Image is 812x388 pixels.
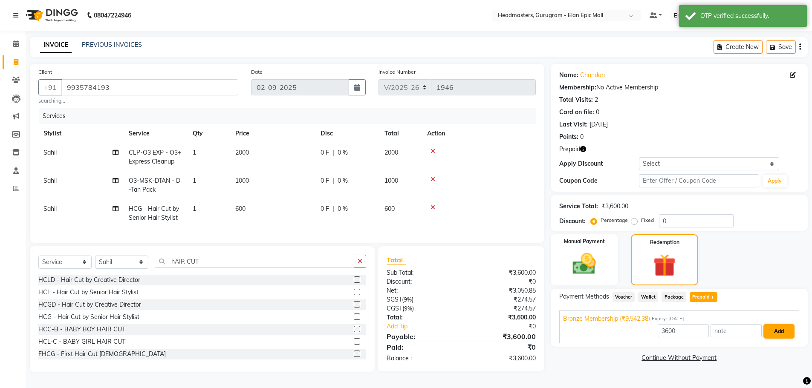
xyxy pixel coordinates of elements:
[387,256,406,264] span: Total
[38,276,140,285] div: HCLD - Hair Cut by Creative Director
[461,295,542,304] div: ₹274.57
[321,148,329,157] span: 0 F
[332,176,334,185] span: |
[380,286,461,295] div: Net:
[766,40,796,54] button: Save
[380,354,461,363] div: Balance :
[22,3,80,27] img: logo
[129,177,180,193] span: O3-MSK-DTAN - D-Tan Pack
[461,342,542,352] div: ₹0
[559,132,578,141] div: Points:
[711,324,762,337] input: note
[384,205,395,213] span: 600
[461,277,542,286] div: ₹0
[94,3,131,27] b: 08047224946
[380,304,461,313] div: ( )
[559,120,588,129] div: Last Visit:
[714,40,763,54] button: Create New
[38,68,52,76] label: Client
[559,108,594,117] div: Card on file:
[380,313,461,322] div: Total:
[332,204,334,213] span: |
[638,292,658,302] span: Wallet
[763,175,787,187] button: Apply
[38,313,139,322] div: HCG - Hair Cut by Senior Hair Stylist
[38,300,141,309] div: HCGD - Hair Cut by Creative Director
[321,204,329,213] span: 0 F
[461,313,542,322] div: ₹3,600.00
[650,239,679,246] label: Redemption
[38,350,166,359] div: FHCG - First Hair Cut [DEMOGRAPHIC_DATA]
[559,159,639,168] div: Apply Discount
[315,124,379,143] th: Disc
[589,120,608,129] div: [DATE]
[332,148,334,157] span: |
[552,354,806,362] a: Continue Without Payment
[43,149,57,156] span: Sahil
[82,41,142,49] a: PREVIOUS INVOICES
[43,177,57,184] span: Sahil
[565,250,603,277] img: _cash.svg
[559,83,799,92] div: No Active Membership
[379,124,422,143] th: Total
[384,149,398,156] span: 2000
[559,145,580,154] span: Prepaid
[235,149,249,156] span: 2000
[61,79,238,95] input: Search by Name/Mobile/Email/Code
[380,342,461,352] div: Paid:
[387,305,402,312] span: CGST
[38,288,139,297] div: HCL - Hair Cut by Senior Hair Stylist
[613,292,635,302] span: Voucher
[40,37,72,53] a: INVOICE
[596,108,599,117] div: 0
[384,177,398,184] span: 1000
[321,176,329,185] span: 0 F
[646,251,683,279] img: _gift.svg
[461,286,542,295] div: ₹3,050.85
[559,292,609,301] span: Payment Methods
[563,314,650,323] span: Bronze Membership (₹9,542.38)
[129,149,181,165] span: CLP-O3 EXP - O3+ Express Cleanup
[461,354,542,363] div: ₹3,600.00
[559,176,639,185] div: Coupon Code
[658,324,709,337] input: Amount
[595,95,598,104] div: 2
[580,71,605,80] a: Chandan
[404,296,412,303] span: 9%
[251,68,263,76] label: Date
[380,331,461,342] div: Payable:
[43,205,57,213] span: Sahil
[404,305,412,312] span: 9%
[188,124,230,143] th: Qty
[235,205,246,213] span: 600
[235,177,249,184] span: 1000
[641,216,654,224] label: Fixed
[461,268,542,277] div: ₹3,600.00
[380,295,461,304] div: ( )
[193,177,196,184] span: 1
[379,68,416,76] label: Invoice Number
[475,322,542,331] div: ₹0
[380,322,474,331] a: Add Tip
[387,296,402,303] span: SGST
[380,277,461,286] div: Discount:
[559,202,598,211] div: Service Total:
[38,124,124,143] th: Stylist
[193,149,196,156] span: 1
[38,325,125,334] div: HCG-B - BABY BOY HAIR CUT
[601,202,628,211] div: ₹3,600.00
[230,124,315,143] th: Price
[559,83,596,92] div: Membership:
[129,205,179,221] span: HCG - Hair Cut by Senior Hair Stylist
[690,292,717,302] span: Prepaid
[38,97,238,105] small: searching...
[338,148,348,157] span: 0 %
[338,204,348,213] span: 0 %
[652,315,684,322] span: Expiry: [DATE]
[559,95,593,104] div: Total Visits:
[639,174,759,187] input: Enter Offer / Coupon Code
[124,124,188,143] th: Service
[193,205,196,213] span: 1
[422,124,536,143] th: Action
[763,324,795,339] button: Add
